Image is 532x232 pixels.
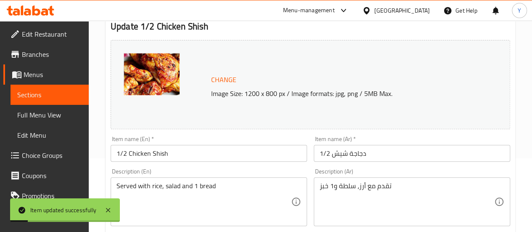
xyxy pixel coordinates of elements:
[3,64,89,85] a: Menus
[30,205,96,215] div: Item updated successfully
[211,74,236,86] span: Change
[518,6,521,15] span: Y
[22,49,82,59] span: Branches
[11,105,89,125] a: Full Menu View
[17,110,82,120] span: Full Menu View
[208,71,240,88] button: Change
[320,182,494,222] textarea: تقدم مع أرز، سلطة و1 خبز
[3,44,89,64] a: Branches
[17,90,82,100] span: Sections
[283,5,335,16] div: Menu-management
[3,186,89,206] a: Promotions
[11,85,89,105] a: Sections
[17,130,82,140] span: Edit Menu
[124,53,180,95] img: %D9%86%D8%B5_%D9%81%D8%B1%D8%AE%D9%87_%D8%B4%D9%8A%D8%B4_637730018444178156.jpg
[374,6,430,15] div: [GEOGRAPHIC_DATA]
[3,145,89,165] a: Choice Groups
[22,171,82,181] span: Coupons
[3,165,89,186] a: Coupons
[3,206,89,226] a: Menu disclaimer
[116,182,291,222] textarea: Served with rice, salad and 1 bread
[11,125,89,145] a: Edit Menu
[111,145,307,162] input: Enter name En
[24,69,82,80] span: Menus
[314,145,510,162] input: Enter name Ar
[3,24,89,44] a: Edit Restaurant
[22,150,82,160] span: Choice Groups
[22,191,82,201] span: Promotions
[111,20,510,33] h2: Update 1/2 Chicken Shish
[22,29,82,39] span: Edit Restaurant
[208,88,488,99] p: Image Size: 1200 x 800 px / Image formats: jpg, png / 5MB Max.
